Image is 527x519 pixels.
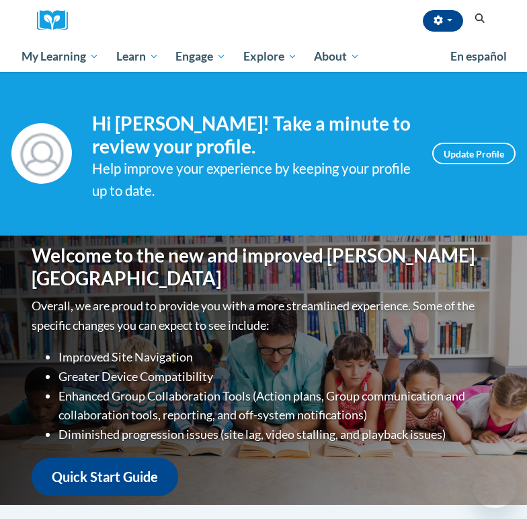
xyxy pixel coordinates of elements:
span: About [314,48,360,65]
a: Cox Campus [37,10,77,31]
span: Engage [175,48,226,65]
a: Update Profile [432,143,516,164]
span: My Learning [22,48,99,65]
a: About [306,41,369,72]
li: Enhanced Group Collaboration Tools (Action plans, Group communication and collaboration tools, re... [58,386,495,425]
h1: Welcome to the new and improved [PERSON_NAME][GEOGRAPHIC_DATA] [32,244,495,289]
img: Profile Image [11,123,72,184]
a: En español [442,42,516,71]
a: Learn [108,41,167,72]
a: Engage [167,41,235,72]
span: Learn [116,48,159,65]
li: Improved Site Navigation [58,347,495,367]
a: My Learning [13,41,108,72]
div: Help improve your experience by keeping your profile up to date. [92,158,412,202]
iframe: Button to launch messaging window [473,465,516,508]
a: Explore [235,41,306,72]
span: En español [450,49,507,63]
li: Greater Device Compatibility [58,367,495,386]
div: Main menu [11,41,516,72]
a: Quick Start Guide [32,458,178,496]
li: Diminished progression issues (site lag, video stalling, and playback issues) [58,425,495,444]
button: Account Settings [423,10,463,32]
p: Overall, we are proud to provide you with a more streamlined experience. Some of the specific cha... [32,296,495,335]
span: Explore [243,48,297,65]
h4: Hi [PERSON_NAME]! Take a minute to review your profile. [92,112,412,158]
button: Search [470,11,490,27]
img: Logo brand [37,10,77,31]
